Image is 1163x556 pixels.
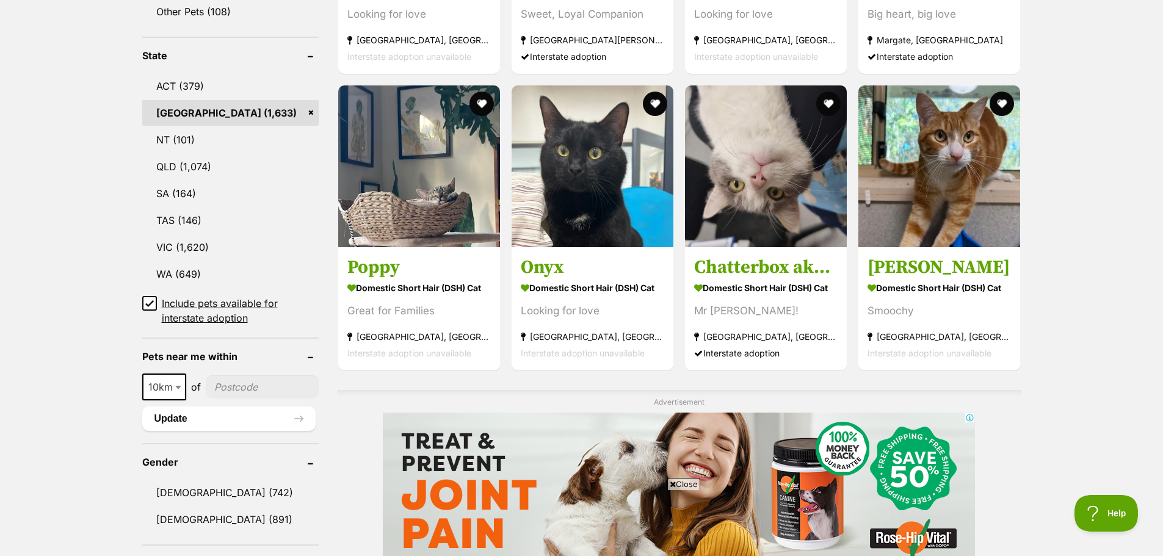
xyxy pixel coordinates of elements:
[206,375,319,399] input: postcode
[521,303,664,319] div: Looking for love
[858,85,1020,247] img: Frankie - Domestic Short Hair (DSH) Cat
[347,51,471,62] span: Interstate adoption unavailable
[143,378,185,395] span: 10km
[347,348,471,358] span: Interstate adoption unavailable
[816,92,841,116] button: favourite
[347,32,491,48] strong: [GEOGRAPHIC_DATA], [GEOGRAPHIC_DATA]
[142,100,319,126] a: [GEOGRAPHIC_DATA] (1,633)
[868,256,1011,279] h3: [PERSON_NAME]
[142,73,319,99] a: ACT (379)
[142,181,319,206] a: SA (164)
[990,92,1014,116] button: favourite
[868,348,991,358] span: Interstate adoption unavailable
[694,328,838,345] strong: [GEOGRAPHIC_DATA], [GEOGRAPHIC_DATA]
[142,507,319,532] a: [DEMOGRAPHIC_DATA] (891)
[142,406,316,431] button: Update
[142,296,319,325] a: Include pets available for interstate adoption
[694,51,818,62] span: Interstate adoption unavailable
[512,247,673,370] a: Onyx Domestic Short Hair (DSH) Cat Looking for love [GEOGRAPHIC_DATA], [GEOGRAPHIC_DATA] Intersta...
[694,303,838,319] div: Mr [PERSON_NAME]!
[512,85,673,247] img: Onyx - Domestic Short Hair (DSH) Cat
[858,247,1020,370] a: [PERSON_NAME] Domestic Short Hair (DSH) Cat Smoochy [GEOGRAPHIC_DATA], [GEOGRAPHIC_DATA] Intersta...
[286,495,878,550] iframe: Advertisement
[338,247,500,370] a: Poppy Domestic Short Hair (DSH) Cat Great for Families [GEOGRAPHIC_DATA], [GEOGRAPHIC_DATA] Inter...
[694,256,838,279] h3: Chatterbox aka "Chatty"
[142,480,319,505] a: [DEMOGRAPHIC_DATA] (742)
[868,279,1011,297] strong: Domestic Short Hair (DSH) Cat
[469,92,494,116] button: favourite
[521,279,664,297] strong: Domestic Short Hair (DSH) Cat
[521,32,664,48] strong: [GEOGRAPHIC_DATA][PERSON_NAME][GEOGRAPHIC_DATA]
[142,154,319,179] a: QLD (1,074)
[685,247,847,370] a: Chatterbox aka "Chatty" Domestic Short Hair (DSH) Cat Mr [PERSON_NAME]! [GEOGRAPHIC_DATA], [GEOGR...
[521,48,664,65] div: Interstate adoption
[694,279,838,297] strong: Domestic Short Hair (DSH) Cat
[142,234,319,260] a: VIC (1,620)
[667,478,700,490] span: Close
[162,296,319,325] span: Include pets available for interstate adoption
[142,351,319,362] header: Pets near me within
[347,303,491,319] div: Great for Families
[1074,495,1139,532] iframe: Help Scout Beacon - Open
[521,6,664,23] div: Sweet, Loyal Companion
[142,374,186,400] span: 10km
[338,85,500,247] img: Poppy - Domestic Short Hair (DSH) Cat
[347,6,491,23] div: Looking for love
[347,279,491,297] strong: Domestic Short Hair (DSH) Cat
[521,256,664,279] h3: Onyx
[694,6,838,23] div: Looking for love
[868,48,1011,65] div: Interstate adoption
[868,303,1011,319] div: Smoochy
[868,6,1011,23] div: Big heart, big love
[347,256,491,279] h3: Poppy
[685,85,847,247] img: Chatterbox aka "Chatty" - Domestic Short Hair (DSH) Cat
[142,127,319,153] a: NT (101)
[694,345,838,361] div: Interstate adoption
[142,261,319,287] a: WA (649)
[521,328,664,345] strong: [GEOGRAPHIC_DATA], [GEOGRAPHIC_DATA]
[643,92,667,116] button: favourite
[694,32,838,48] strong: [GEOGRAPHIC_DATA], [GEOGRAPHIC_DATA]
[191,380,201,394] span: of
[868,32,1011,48] strong: Margate, [GEOGRAPHIC_DATA]
[868,328,1011,345] strong: [GEOGRAPHIC_DATA], [GEOGRAPHIC_DATA]
[142,208,319,233] a: TAS (146)
[142,457,319,468] header: Gender
[142,50,319,61] header: State
[347,328,491,345] strong: [GEOGRAPHIC_DATA], [GEOGRAPHIC_DATA]
[521,348,645,358] span: Interstate adoption unavailable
